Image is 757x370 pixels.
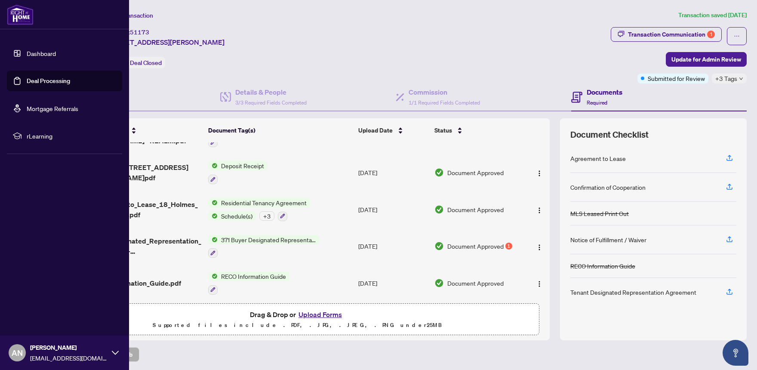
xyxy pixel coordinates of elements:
div: Status: [107,57,165,68]
button: Logo [532,203,546,216]
span: Deal Closed [130,59,162,67]
img: Document Status [434,205,444,214]
div: Notice of Fulfillment / Waiver [570,235,646,244]
th: Upload Date [355,118,431,142]
h4: Commission [409,87,480,97]
button: Upload Forms [296,309,345,320]
td: [DATE] [355,228,431,265]
th: (8) File Name [85,118,205,142]
span: Update for Admin Review [671,52,741,66]
img: Logo [536,244,543,251]
span: Schedule(s) [218,211,256,221]
button: Logo [532,166,546,179]
img: Logo [536,207,543,214]
td: [DATE] [355,265,431,302]
span: [STREET_ADDRESS][PERSON_NAME] [107,37,225,47]
td: [DATE] [355,191,431,228]
span: Required [587,99,607,106]
h4: Documents [587,87,622,97]
button: Status Icon371 Buyer Designated Representation Agreement - Authority for Purchase or Lease [208,235,320,258]
span: Document Approved [447,168,504,177]
span: Agreement_to_Lease_18_Holmes_Ave_1912-1.pdf [89,199,202,220]
span: +3 Tags [715,74,737,83]
span: Upload Date [358,126,393,135]
span: down [739,77,743,81]
button: Update for Admin Review [666,52,747,67]
span: Submitted for Review [648,74,705,83]
span: Drag & Drop or [250,309,345,320]
a: Deal Processing [27,77,70,85]
th: Status [431,118,523,142]
span: Status [434,126,452,135]
span: Document Approved [447,278,504,288]
button: Open asap [723,340,748,366]
img: Document Status [434,241,444,251]
img: Logo [536,281,543,287]
button: Logo [532,276,546,290]
span: DEPOSIT - [STREET_ADDRESS][PERSON_NAME]pdf [89,162,202,183]
span: rLearning [27,131,116,141]
div: RECO Information Guide [570,261,635,271]
img: Status Icon [208,211,218,221]
div: Transaction Communication [628,28,715,41]
span: [EMAIL_ADDRESS][DOMAIN_NAME] [30,353,108,363]
a: Dashboard [27,49,56,57]
div: 1 [505,243,512,250]
a: Mortgage Referrals [27,105,78,112]
div: + 3 [259,211,274,221]
button: Transaction Communication1 [611,27,722,42]
span: 3/3 Required Fields Completed [235,99,307,106]
span: RECO_Information_Guide.pdf [89,278,181,288]
article: Transaction saved [DATE] [678,10,747,20]
p: Supported files include .PDF, .JPG, .JPEG, .PNG under 25 MB [61,320,534,330]
img: Document Status [434,278,444,288]
span: Drag & Drop orUpload FormsSupported files include .PDF, .JPG, .JPEG, .PNG under25MB [55,304,539,336]
span: [PERSON_NAME] [30,343,108,352]
img: Logo [536,170,543,177]
button: Status IconResidential Tenancy AgreementStatus IconSchedule(s)+3 [208,198,310,221]
span: View Transaction [107,12,153,19]
button: Status IconDeposit Receipt [208,161,268,184]
span: RECO Information Guide [218,271,289,281]
td: [DATE] [355,154,431,191]
img: logo [7,4,34,25]
button: Logo [532,239,546,253]
span: Document Approved [447,205,504,214]
span: Document Approved [447,241,504,251]
span: 51173 [130,28,149,36]
img: Status Icon [208,271,218,281]
div: Tenant Designated Representation Agreement [570,287,696,297]
span: 371 Buyer Designated Representation Agreement - Authority for Purchase or Lease [218,235,320,244]
span: ellipsis [734,33,740,39]
img: Status Icon [208,235,218,244]
img: Status Icon [208,198,218,207]
span: Residential Tenancy Agreement [218,198,310,207]
div: Agreement to Lease [570,154,626,163]
span: Deposit Receipt [218,161,268,170]
div: Confirmation of Cooperation [570,182,646,192]
img: Status Icon [208,161,218,170]
th: Document Tag(s) [205,118,354,142]
div: MLS Leased Print Out [570,209,629,218]
div: 1 [707,31,715,38]
span: Buyer_Designated_Representation_Agreement_-_Authority_for_Purchase_or_Lease.pdf [89,236,202,256]
span: AN [12,347,23,359]
span: Document Checklist [570,129,649,141]
span: 1/1 Required Fields Completed [409,99,480,106]
h4: Details & People [235,87,307,97]
button: Status IconRECO Information Guide [208,271,289,295]
img: Document Status [434,168,444,177]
